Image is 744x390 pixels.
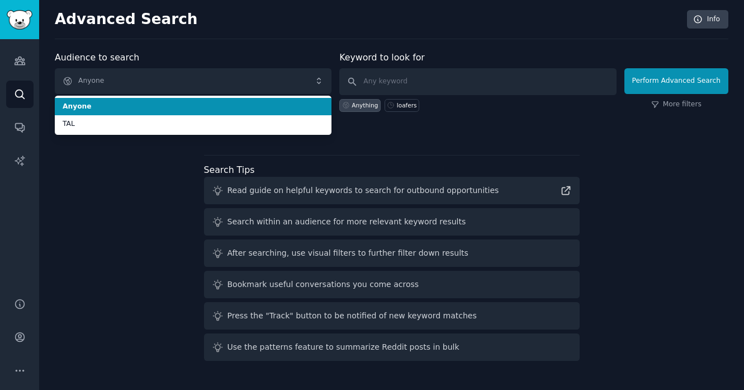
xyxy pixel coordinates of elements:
a: Info [687,10,728,29]
div: Press the "Track" button to be notified of new keyword matches [228,310,477,322]
button: Anyone [55,68,331,94]
ul: Anyone [55,96,331,135]
a: More filters [651,100,702,110]
label: Audience to search [55,52,139,63]
div: Use the patterns feature to summarize Reddit posts in bulk [228,341,459,353]
h2: Advanced Search [55,11,681,29]
input: Any keyword [339,68,616,95]
img: GummySearch logo [7,10,32,30]
span: TAL [63,119,324,129]
label: Search Tips [204,165,255,175]
div: Anything [352,101,378,109]
div: Bookmark useful conversations you come across [228,279,419,290]
div: After searching, use visual filters to further filter down results [228,247,468,259]
label: Keyword to look for [339,52,425,63]
button: Perform Advanced Search [624,68,728,94]
div: loafers [397,101,417,109]
div: Search within an audience for more relevant keyword results [228,216,466,228]
div: Read guide on helpful keywords to search for outbound opportunities [228,185,499,196]
span: Anyone [63,102,324,112]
